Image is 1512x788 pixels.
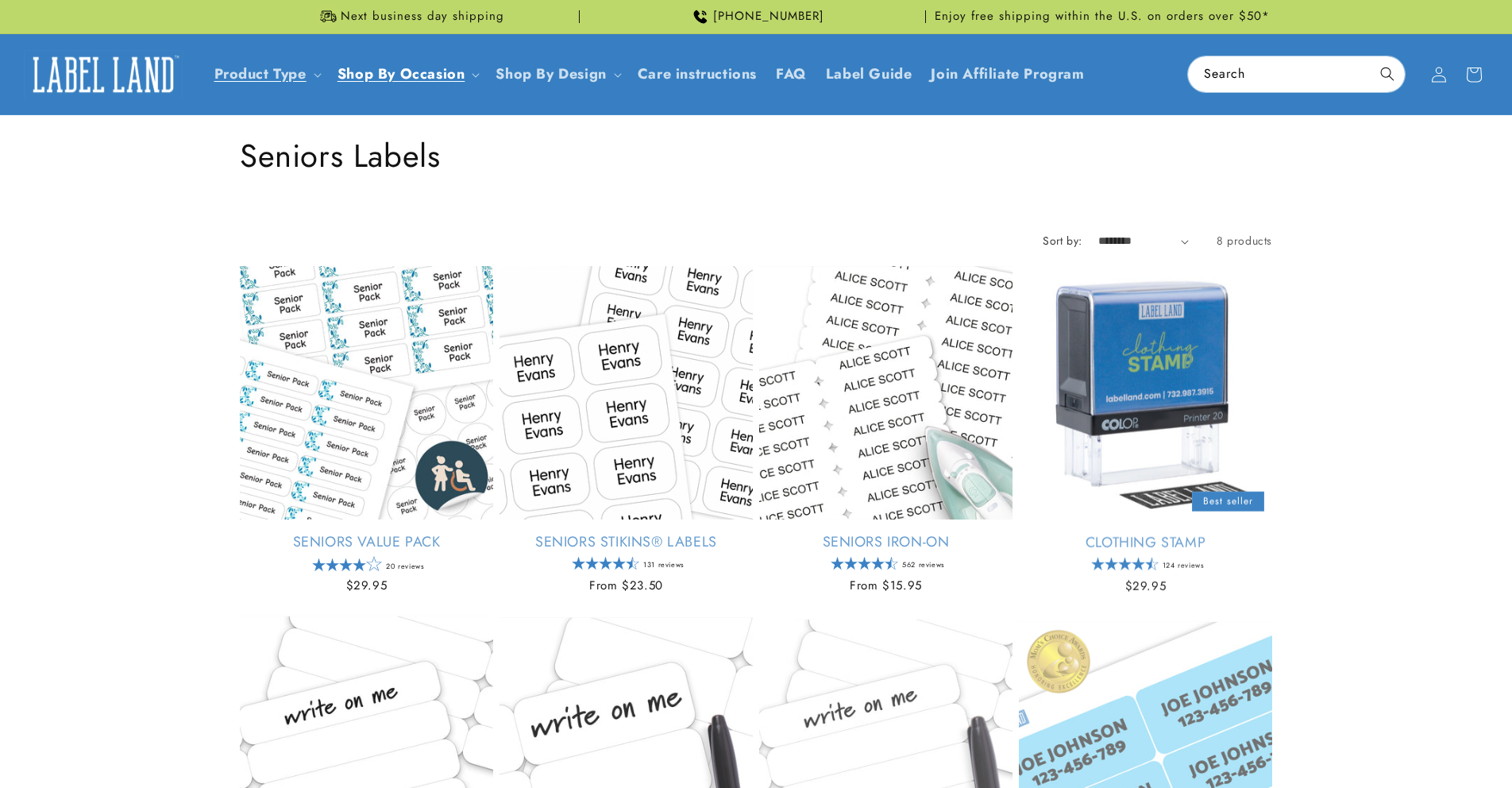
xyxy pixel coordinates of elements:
[931,65,1084,83] span: Join Affiliate Program
[1019,533,1272,551] a: Clothing Stamp
[1043,233,1082,249] label: Sort by:
[766,56,816,93] a: FAQ
[341,9,504,25] span: Next business day shipping
[24,50,183,99] img: Label Land
[205,56,328,93] summary: Product Type
[921,56,1093,93] a: Join Affiliate Program
[328,56,487,93] summary: Shop By Occasion
[759,533,1012,551] a: Seniors Iron-On
[18,44,189,105] a: Label Land
[628,56,766,93] a: Care instructions
[486,56,627,93] summary: Shop By Design
[935,9,1270,25] span: Enjoy free shipping within the U.S. on orders over $50*
[776,65,807,83] span: FAQ
[337,65,465,83] span: Shop By Occasion
[214,64,307,84] a: Product Type
[1370,56,1405,91] button: Search
[496,64,606,84] a: Shop By Design
[638,65,757,83] span: Care instructions
[713,9,824,25] span: [PHONE_NUMBER]
[499,533,753,551] a: Seniors Stikins® Labels
[826,65,912,83] span: Label Guide
[816,56,922,93] a: Label Guide
[240,135,1272,176] h1: Seniors Labels
[1217,233,1272,249] span: 8 products
[240,533,493,551] a: Seniors Value Pack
